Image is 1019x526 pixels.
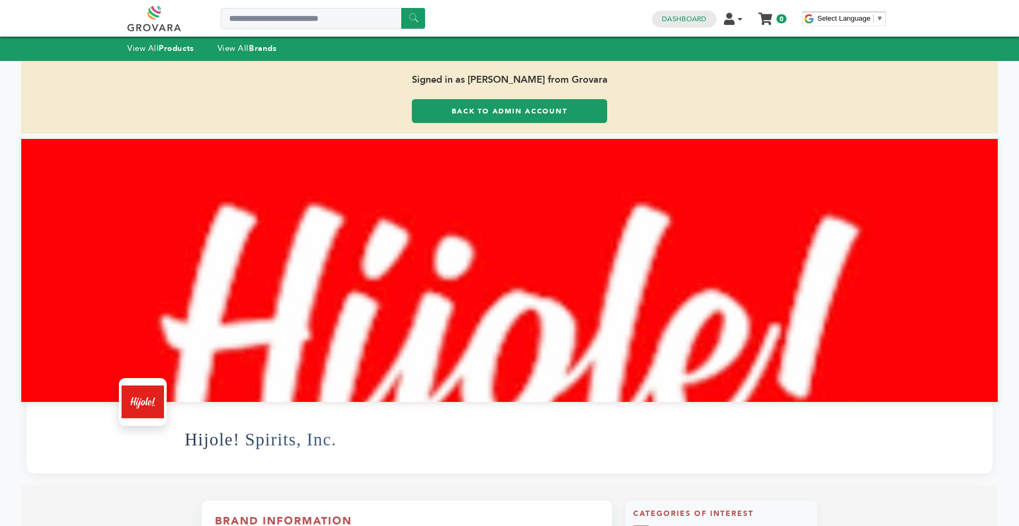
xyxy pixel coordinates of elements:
[817,14,870,22] span: Select Language
[122,381,164,423] img: Hijole! Spirits, Inc. Logo
[662,14,706,24] a: Dashboard
[817,14,883,22] a: Select Language​
[249,43,277,54] strong: Brands
[21,61,998,99] span: Signed in as [PERSON_NAME] from Grovara
[412,99,607,123] a: Back to Admin Account
[776,14,787,23] span: 0
[218,43,277,54] a: View AllBrands
[159,43,194,54] strong: Products
[221,8,425,29] input: Search a product or brand...
[876,14,883,22] span: ▼
[759,10,772,21] a: My Cart
[127,43,194,54] a: View AllProducts
[185,414,336,466] h1: Hijole! Spirits, Inc.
